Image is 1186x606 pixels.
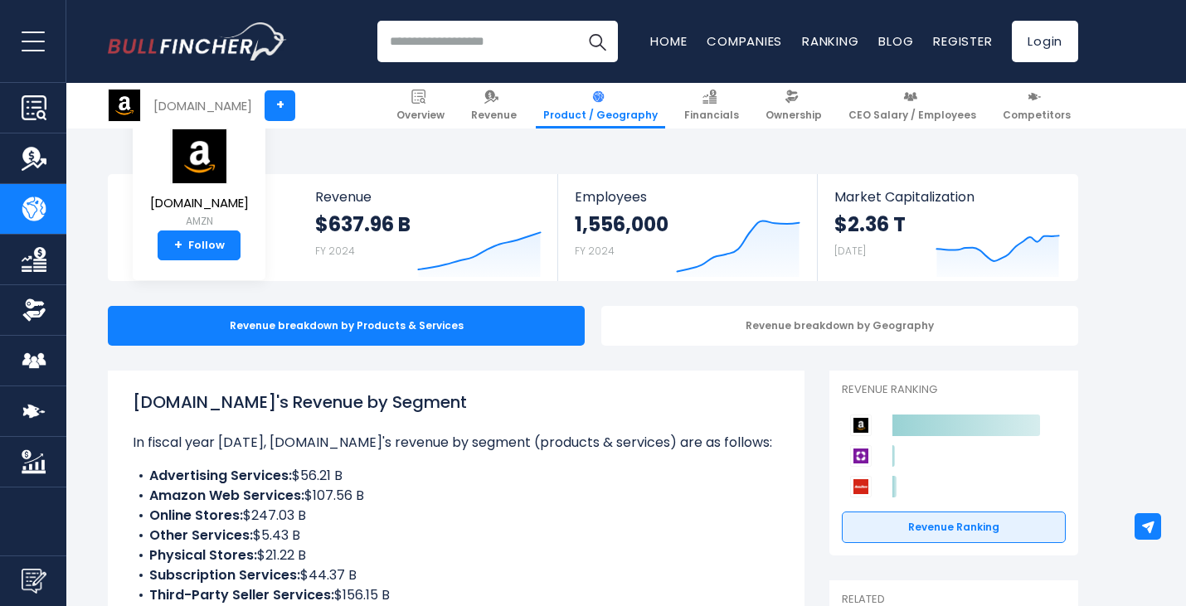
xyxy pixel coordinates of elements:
a: + [265,90,295,121]
div: Revenue breakdown by Geography [601,306,1078,346]
span: Product / Geography [543,109,658,122]
a: Financials [677,83,746,128]
a: Revenue Ranking [842,511,1066,543]
a: [DOMAIN_NAME] AMZN [149,128,250,231]
img: AMZN logo [170,128,228,184]
span: Overview [396,109,445,122]
span: Market Capitalization [834,189,1060,205]
li: $5.43 B [133,526,780,545]
span: Employees [575,189,800,205]
img: Ownership [22,298,46,322]
a: Market Capitalization $2.36 T [DATE] [818,174,1077,281]
strong: + [174,238,182,253]
li: $156.15 B [133,585,780,605]
span: Competitors [1003,109,1071,122]
span: Revenue [315,189,542,205]
small: FY 2024 [575,244,615,258]
li: $56.21 B [133,466,780,486]
a: Competitors [995,83,1078,128]
img: AutoZone competitors logo [850,476,872,497]
span: CEO Salary / Employees [848,109,976,122]
p: In fiscal year [DATE], [DOMAIN_NAME]'s revenue by segment (products & services) are as follows: [133,433,780,453]
img: Amazon.com competitors logo [850,415,872,436]
img: Bullfincher logo [108,22,287,61]
small: AMZN [150,214,249,229]
img: AMZN logo [109,90,140,121]
li: $107.56 B [133,486,780,506]
a: Go to homepage [108,22,286,61]
h1: [DOMAIN_NAME]'s Revenue by Segment [133,390,780,415]
b: Physical Stores: [149,545,257,565]
div: [DOMAIN_NAME] [153,96,252,115]
li: $21.22 B [133,545,780,565]
button: Search [576,21,618,62]
strong: $2.36 T [834,211,906,237]
a: Companies [707,32,782,50]
strong: $637.96 B [315,211,411,237]
a: Employees 1,556,000 FY 2024 [558,174,816,281]
b: Advertising Services: [149,466,292,485]
b: Other Services: [149,526,253,545]
b: Amazon Web Services: [149,486,304,505]
div: Revenue breakdown by Products & Services [108,306,585,346]
a: Overview [389,83,452,128]
img: Wayfair competitors logo [850,445,872,467]
small: FY 2024 [315,244,355,258]
span: Revenue [471,109,517,122]
span: Financials [684,109,739,122]
a: CEO Salary / Employees [841,83,984,128]
a: Ownership [758,83,829,128]
a: Home [650,32,687,50]
b: Subscription Services: [149,565,300,584]
a: Register [933,32,992,50]
a: Blog [878,32,913,50]
li: $247.03 B [133,506,780,526]
li: $44.37 B [133,565,780,585]
a: Login [1012,21,1078,62]
b: Third-Party Seller Services: [149,585,334,604]
span: Ownership [766,109,822,122]
strong: 1,556,000 [575,211,668,237]
span: [DOMAIN_NAME] [150,196,249,211]
b: Online Stores: [149,506,243,525]
a: +Follow [158,230,241,260]
p: Revenue Ranking [842,383,1066,397]
a: Product / Geography [536,83,665,128]
small: [DATE] [834,244,866,258]
a: Ranking [802,32,858,50]
a: Revenue [464,83,524,128]
a: Revenue $637.96 B FY 2024 [299,174,558,281]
